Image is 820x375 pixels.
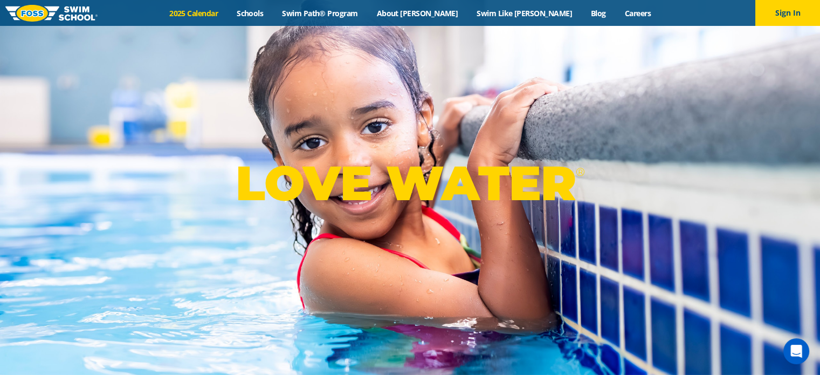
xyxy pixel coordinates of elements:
a: About [PERSON_NAME] [367,8,467,18]
div: Open Intercom Messenger [783,338,809,364]
a: 2025 Calendar [160,8,228,18]
a: Careers [615,8,660,18]
p: LOVE WATER [236,154,584,212]
a: Schools [228,8,273,18]
a: Blog [581,8,615,18]
a: Swim Like [PERSON_NAME] [467,8,582,18]
a: Swim Path® Program [273,8,367,18]
sup: ® [576,165,584,179]
img: FOSS Swim School Logo [5,5,98,22]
